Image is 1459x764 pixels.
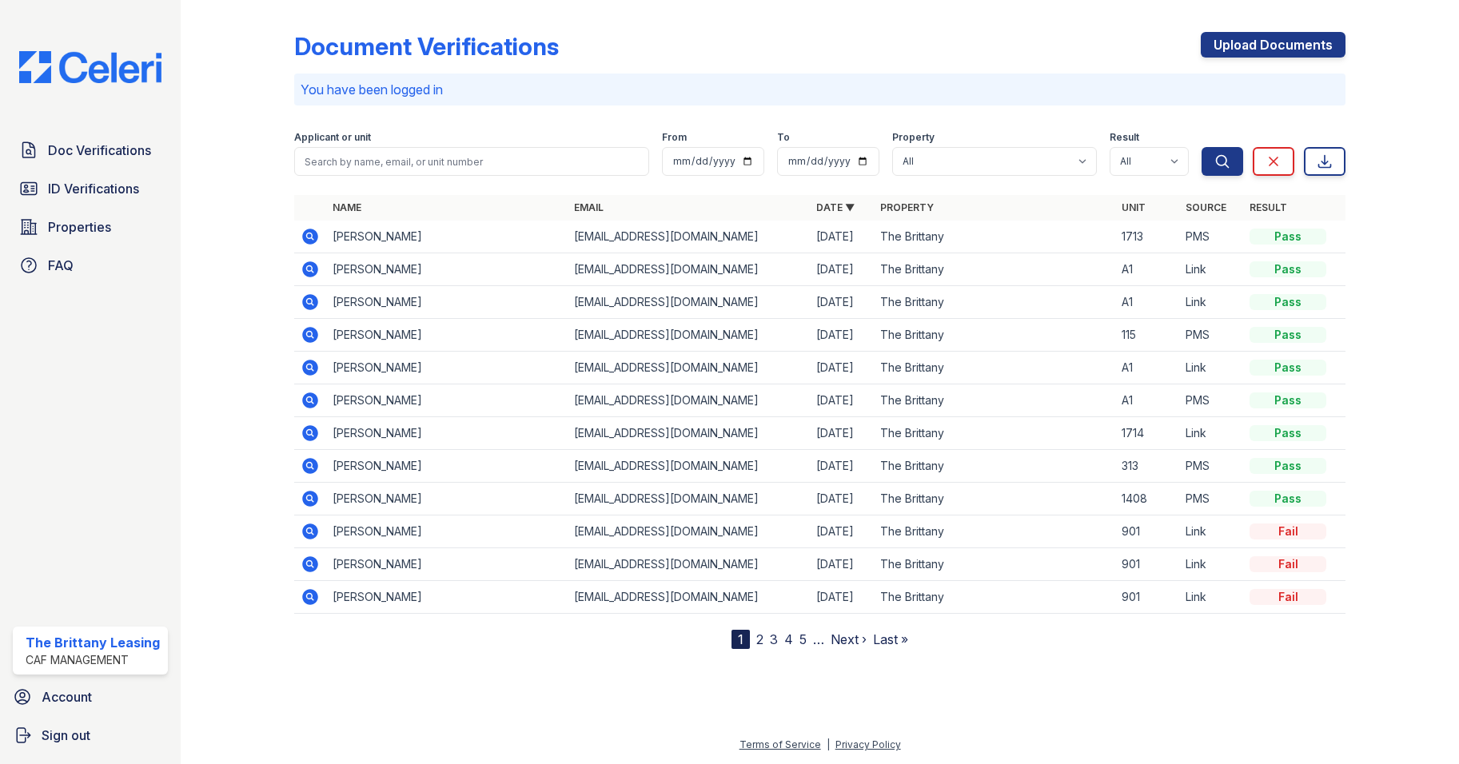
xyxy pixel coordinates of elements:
[326,548,568,581] td: [PERSON_NAME]
[1201,32,1345,58] a: Upload Documents
[1115,352,1179,384] td: A1
[799,631,807,647] a: 5
[26,633,160,652] div: The Brittany Leasing
[568,450,810,483] td: [EMAIL_ADDRESS][DOMAIN_NAME]
[1122,201,1146,213] a: Unit
[1186,201,1226,213] a: Source
[1115,450,1179,483] td: 313
[568,483,810,515] td: [EMAIL_ADDRESS][DOMAIN_NAME]
[294,131,371,144] label: Applicant or unit
[6,719,174,751] button: Sign out
[810,450,874,483] td: [DATE]
[294,147,650,176] input: Search by name, email, or unit number
[6,51,174,83] img: CE_Logo_Blue-a8612792a0a2168367f1c8372b55b34899dd931a85d93a1a3d3e32e68fde9ad4.png
[1115,253,1179,286] td: A1
[1250,392,1326,408] div: Pass
[731,630,750,649] div: 1
[1179,417,1243,450] td: Link
[48,256,74,275] span: FAQ
[810,417,874,450] td: [DATE]
[1110,131,1139,144] label: Result
[1115,515,1179,548] td: 901
[13,249,168,281] a: FAQ
[1115,581,1179,614] td: 901
[301,80,1340,99] p: You have been logged in
[873,631,908,647] a: Last »
[48,179,139,198] span: ID Verifications
[1250,458,1326,474] div: Pass
[1250,327,1326,343] div: Pass
[326,319,568,352] td: [PERSON_NAME]
[770,631,778,647] a: 3
[1179,581,1243,614] td: Link
[1179,286,1243,319] td: Link
[1115,384,1179,417] td: A1
[810,286,874,319] td: [DATE]
[1179,319,1243,352] td: PMS
[892,131,935,144] label: Property
[810,515,874,548] td: [DATE]
[874,581,1116,614] td: The Brittany
[756,631,763,647] a: 2
[1115,286,1179,319] td: A1
[813,630,824,649] span: …
[326,450,568,483] td: [PERSON_NAME]
[568,515,810,548] td: [EMAIL_ADDRESS][DOMAIN_NAME]
[13,173,168,205] a: ID Verifications
[13,211,168,243] a: Properties
[1250,229,1326,245] div: Pass
[326,352,568,384] td: [PERSON_NAME]
[874,548,1116,581] td: The Brittany
[333,201,361,213] a: Name
[568,581,810,614] td: [EMAIL_ADDRESS][DOMAIN_NAME]
[568,253,810,286] td: [EMAIL_ADDRESS][DOMAIN_NAME]
[874,417,1116,450] td: The Brittany
[777,131,790,144] label: To
[568,319,810,352] td: [EMAIL_ADDRESS][DOMAIN_NAME]
[1179,384,1243,417] td: PMS
[1179,548,1243,581] td: Link
[568,286,810,319] td: [EMAIL_ADDRESS][DOMAIN_NAME]
[326,581,568,614] td: [PERSON_NAME]
[1179,221,1243,253] td: PMS
[874,221,1116,253] td: The Brittany
[1179,352,1243,384] td: Link
[1250,491,1326,507] div: Pass
[1115,548,1179,581] td: 901
[874,483,1116,515] td: The Brittany
[42,687,92,706] span: Account
[827,738,830,750] div: |
[48,141,151,160] span: Doc Verifications
[1250,556,1326,572] div: Fail
[810,384,874,417] td: [DATE]
[784,631,793,647] a: 4
[880,201,934,213] a: Property
[326,253,568,286] td: [PERSON_NAME]
[326,417,568,450] td: [PERSON_NAME]
[568,384,810,417] td: [EMAIL_ADDRESS][DOMAIN_NAME]
[1250,589,1326,605] div: Fail
[810,581,874,614] td: [DATE]
[1179,515,1243,548] td: Link
[810,221,874,253] td: [DATE]
[1250,523,1326,539] div: Fail
[1250,201,1287,213] a: Result
[810,548,874,581] td: [DATE]
[294,32,559,61] div: Document Verifications
[1115,483,1179,515] td: 1408
[568,352,810,384] td: [EMAIL_ADDRESS][DOMAIN_NAME]
[810,253,874,286] td: [DATE]
[874,352,1116,384] td: The Brittany
[26,652,160,668] div: CAF Management
[326,221,568,253] td: [PERSON_NAME]
[874,319,1116,352] td: The Brittany
[326,384,568,417] td: [PERSON_NAME]
[326,286,568,319] td: [PERSON_NAME]
[810,483,874,515] td: [DATE]
[739,738,821,750] a: Terms of Service
[574,201,604,213] a: Email
[326,483,568,515] td: [PERSON_NAME]
[48,217,111,237] span: Properties
[1250,425,1326,441] div: Pass
[1179,253,1243,286] td: Link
